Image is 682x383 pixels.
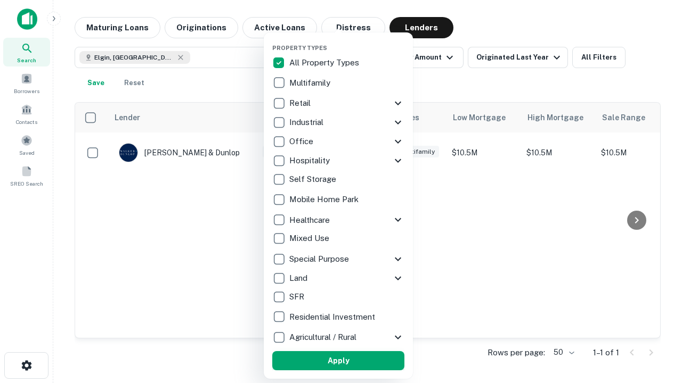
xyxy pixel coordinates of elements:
[289,173,338,186] p: Self Storage
[289,193,361,206] p: Mobile Home Park
[272,45,327,51] span: Property Types
[289,311,377,323] p: Residential Investment
[289,331,359,344] p: Agricultural / Rural
[272,113,404,132] div: Industrial
[289,272,310,285] p: Land
[272,151,404,170] div: Hospitality
[289,97,313,110] p: Retail
[629,298,682,349] iframe: Chat Widget
[289,56,361,69] p: All Property Types
[272,94,404,113] div: Retail
[289,214,332,227] p: Healthcare
[272,351,404,370] button: Apply
[289,253,351,265] p: Special Purpose
[272,132,404,151] div: Office
[289,232,331,245] p: Mixed Use
[289,116,326,129] p: Industrial
[272,249,404,269] div: Special Purpose
[289,154,332,167] p: Hospitality
[289,290,306,303] p: SFR
[272,328,404,347] div: Agricultural / Rural
[289,77,332,89] p: Multifamily
[272,269,404,288] div: Land
[272,210,404,229] div: Healthcare
[289,135,315,148] p: Office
